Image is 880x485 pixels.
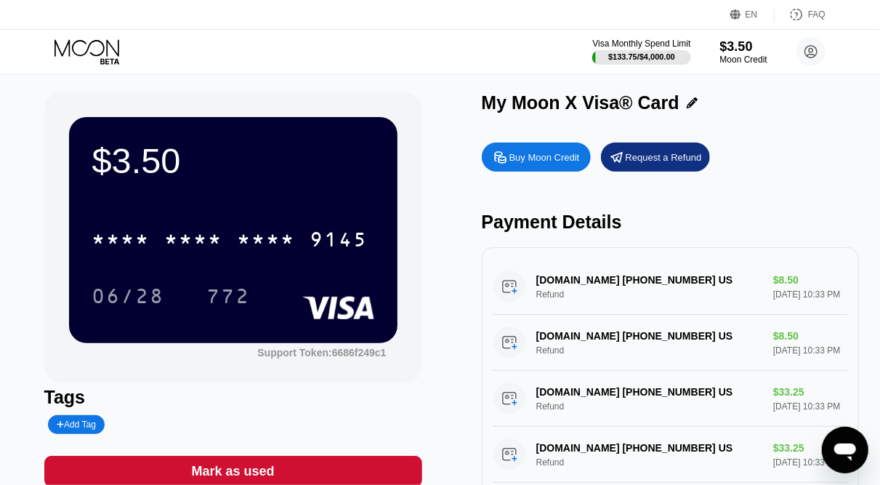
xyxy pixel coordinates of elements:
div: $133.75 / $4,000.00 [608,52,675,61]
div: EN [746,9,758,20]
div: Buy Moon Credit [509,151,580,164]
div: Request a Refund [626,151,702,164]
div: Add Tag [57,420,96,430]
div: Visa Monthly Spend Limit$133.75/$4,000.00 [592,39,690,65]
div: Add Tag [48,415,105,434]
iframe: Button to launch messaging window [822,427,868,473]
div: 9145 [310,230,368,253]
div: Visa Monthly Spend Limit [592,39,690,49]
div: Support Token:6686f249c1 [257,347,386,358]
div: Buy Moon Credit [482,143,591,172]
div: 772 [207,286,251,310]
div: FAQ [775,7,825,22]
div: Support Token: 6686f249c1 [257,347,386,358]
div: $3.50Moon Credit [720,39,767,65]
div: Payment Details [482,212,860,233]
div: 06/28 [81,278,176,314]
div: FAQ [808,9,825,20]
div: EN [730,7,775,22]
div: Tags [44,387,422,408]
div: Moon Credit [720,55,767,65]
div: $3.50 [92,140,374,181]
div: 772 [196,278,262,314]
div: Request a Refund [601,143,710,172]
div: My Moon X Visa® Card [482,92,679,113]
div: $3.50 [720,39,767,55]
div: Mark as used [191,463,274,480]
div: 06/28 [92,286,165,310]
